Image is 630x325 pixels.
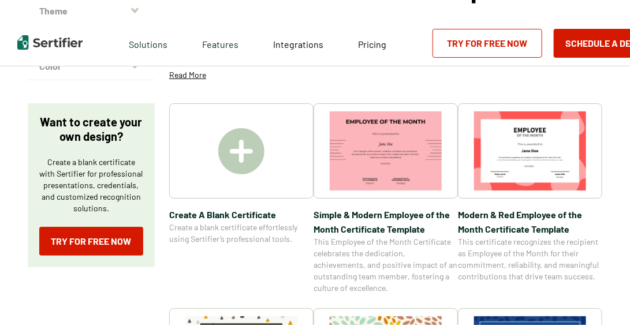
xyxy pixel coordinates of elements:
span: Create A Blank Certificate [169,207,314,222]
a: Try for Free Now [39,227,143,256]
a: Integrations [273,36,323,50]
span: This certificate recognizes the recipient as Employee of the Month for their commitment, reliabil... [458,236,602,282]
a: Try for Free Now [433,29,542,58]
span: Features [202,36,238,50]
p: Create a blank certificate with Sertifier for professional presentations, credentials, and custom... [39,156,143,214]
p: Read More [169,69,206,81]
img: Sertifier | Digital Credentialing Platform [17,35,83,50]
span: Modern & Red Employee of the Month Certificate Template [458,207,602,236]
img: Simple & Modern Employee of the Month Certificate Template [330,111,442,190]
a: Pricing [358,36,386,50]
p: Explore a wide selection of customizable certificate templates at Sertifier. Whether you need a C... [169,18,602,61]
span: Simple & Modern Employee of the Month Certificate Template [314,207,458,236]
span: This Employee of the Month Certificate celebrates the dedication, achievements, and positive impa... [314,236,458,294]
img: Create A Blank Certificate [218,128,264,174]
span: Create a blank certificate effortlessly using Sertifier’s professional tools. [169,222,314,245]
span: Solutions [129,36,167,50]
a: Modern & Red Employee of the Month Certificate TemplateModern & Red Employee of the Month Certifi... [458,103,602,294]
span: Integrations [273,39,323,50]
span: Pricing [358,39,386,50]
a: Simple & Modern Employee of the Month Certificate TemplateSimple & Modern Employee of the Month C... [314,103,458,294]
img: Modern & Red Employee of the Month Certificate Template [474,111,586,190]
button: Color [28,53,155,80]
p: Want to create your own design? [39,115,143,144]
